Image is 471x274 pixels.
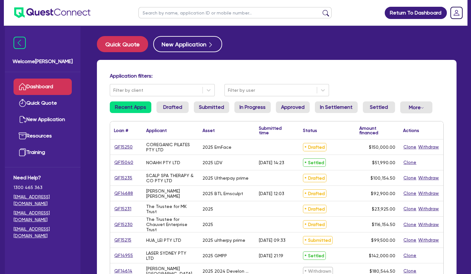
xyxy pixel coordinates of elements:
[259,160,284,165] div: [DATE] 14:23
[259,191,284,196] div: [DATE] 12:03
[203,253,227,258] div: 2025 GMPP
[146,217,195,232] div: The Trustee for Chauvet Enterprise Trust
[114,190,133,197] a: QF14688
[14,95,72,111] a: Quick Quote
[403,190,417,197] button: Clone
[203,191,243,196] div: 2025 BTL Emsculpt
[203,269,251,274] div: 2025 2024 Develon DX130LCR
[303,205,326,213] span: Drafted
[14,7,90,18] img: quest-connect-logo-blue
[14,144,72,161] a: Training
[203,238,245,243] div: 2025 ultherpy prime
[19,132,26,140] img: resources
[203,206,213,212] div: 2025
[418,174,439,182] button: Withdraw
[14,210,72,223] a: [EMAIL_ADDRESS][DOMAIN_NAME]
[114,128,128,133] div: Loan #
[114,252,133,259] a: QF14955
[403,143,417,151] button: Clone
[303,158,326,167] span: Settled
[259,238,286,243] div: [DATE] 09:33
[203,128,215,133] div: Asset
[146,204,195,214] div: The Trustee for MK Trust
[14,111,72,128] a: New Application
[114,221,133,228] a: QF15230
[418,190,439,197] button: Withdraw
[14,79,72,95] a: Dashboard
[359,126,396,135] div: Amount financed
[13,58,73,65] span: Welcome [PERSON_NAME]
[110,73,444,79] h4: Application filters:
[418,221,439,228] button: Withdraw
[372,206,395,212] span: $23,925.00
[363,101,395,113] a: Settled
[203,222,213,227] div: 2025
[114,159,134,166] a: QF15040
[303,236,333,244] span: Submitted
[303,174,326,182] span: Drafted
[146,128,167,133] div: Applicant
[110,101,151,113] a: Recent Apps
[114,174,133,182] a: QF15235
[372,160,395,165] span: $51,990.00
[303,251,326,260] span: Settled
[418,236,439,244] button: Withdraw
[418,143,439,151] button: Withdraw
[156,101,189,113] a: Drafted
[234,101,271,113] a: In Progress
[114,205,132,213] a: QF15231
[203,175,249,181] div: 2025 Ultherpay prime
[371,191,395,196] span: $92,900.00
[19,99,26,107] img: quick-quote
[146,250,195,261] div: LASER SYDNEY PTY LTD
[146,173,195,183] div: SCALP SPA THERAPY & CO PTY LTD
[14,194,72,207] a: [EMAIL_ADDRESS][DOMAIN_NAME]
[203,145,231,150] div: 2025 EmFace
[303,143,326,151] span: Drafted
[372,222,395,227] span: $116,154.50
[146,238,181,243] div: HUA_LEI PTY LTD
[14,128,72,144] a: Resources
[400,101,432,113] button: Dropdown toggle
[303,128,317,133] div: Status
[114,236,132,244] a: QF15215
[403,205,417,213] button: Clone
[403,128,419,133] div: Actions
[403,252,417,259] button: Clone
[19,148,26,156] img: training
[146,142,195,152] div: COREGANIC PILATES PTY LTD
[448,5,465,21] a: Dropdown toggle
[194,101,229,113] a: Submitted
[14,174,72,182] span: Need Help?
[146,188,195,199] div: [PERSON_NAME] [PERSON_NAME]
[385,7,447,19] a: Return To Dashboard
[14,184,72,191] span: 1300 465 363
[303,189,326,198] span: Drafted
[114,143,133,151] a: QF15250
[14,37,26,49] img: icon-menu-close
[259,126,289,135] div: Submitted time
[315,101,358,113] a: In Settlement
[259,253,283,258] div: [DATE] 21:19
[403,174,417,182] button: Clone
[369,253,395,258] span: $142,000.00
[369,145,395,150] span: $150,000.00
[371,175,395,181] span: $100,154.50
[203,160,222,165] div: 2025 LDV
[403,159,417,166] button: Clone
[146,160,180,165] div: NOAHH PTY LTD
[19,116,26,123] img: new-application
[276,101,310,113] a: Approved
[403,236,417,244] button: Clone
[138,7,332,18] input: Search by name, application ID or mobile number...
[97,36,153,52] a: Quick Quote
[370,269,395,274] span: $180,544.50
[403,221,417,228] button: Clone
[153,36,222,52] button: New Application
[418,205,439,213] button: Withdraw
[14,226,72,239] a: [EMAIL_ADDRESS][DOMAIN_NAME]
[303,220,326,229] span: Drafted
[97,36,148,52] button: Quick Quote
[371,238,395,243] span: $99,500.00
